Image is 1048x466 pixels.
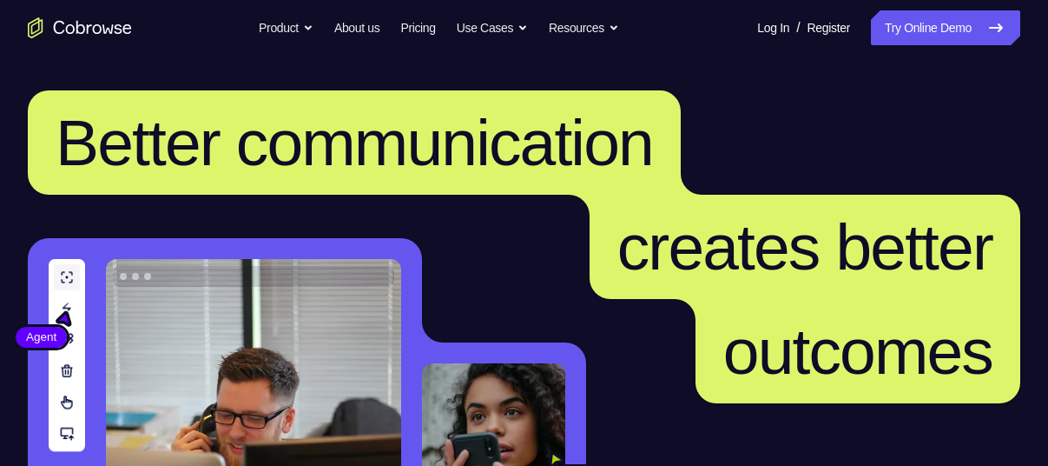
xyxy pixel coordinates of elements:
[457,10,528,45] button: Use Cases
[757,10,789,45] a: Log In
[334,10,379,45] a: About us
[807,10,850,45] a: Register
[617,210,992,283] span: creates better
[400,10,435,45] a: Pricing
[28,17,132,38] a: Go to the home page
[796,17,800,38] span: /
[549,10,619,45] button: Resources
[259,10,313,45] button: Product
[871,10,1020,45] a: Try Online Demo
[723,315,992,388] span: outcomes
[56,106,653,179] span: Better communication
